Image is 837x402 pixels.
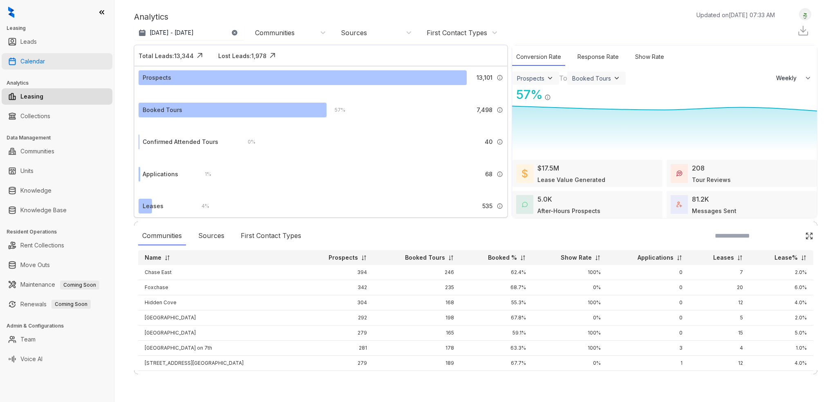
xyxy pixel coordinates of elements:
[689,310,750,326] td: 5
[2,351,112,367] li: Voice AI
[512,48,565,66] div: Conversion Rate
[20,296,91,312] a: RenewalsComing Soon
[676,171,682,176] img: TourReviews
[713,254,734,262] p: Leases
[595,255,601,261] img: sorting
[2,182,112,199] li: Knowledge
[689,295,750,310] td: 12
[689,371,750,386] td: 20
[750,326,813,341] td: 5.0%
[374,265,461,280] td: 246
[692,207,736,215] div: Messages Sent
[150,29,194,37] p: [DATE] - [DATE]
[497,203,503,209] img: Info
[482,202,492,211] span: 535
[676,202,682,207] img: TotalFum
[301,295,373,310] td: 304
[218,52,266,60] div: Lost Leads: 1,978
[533,295,607,310] td: 100%
[572,75,611,82] div: Booked Tours
[301,326,373,341] td: 279
[750,310,813,326] td: 2.0%
[193,202,209,211] div: 4 %
[520,255,526,261] img: sorting
[692,175,731,184] div: Tour Reviews
[631,48,668,66] div: Show Rate
[488,254,517,262] p: Booked %
[689,341,750,356] td: 4
[301,265,373,280] td: 394
[143,106,182,115] div: Booked Tours
[7,322,114,330] h3: Admin & Configurations
[533,265,607,280] td: 100%
[164,255,170,261] img: sorting
[7,228,114,236] h3: Resident Operations
[145,254,161,262] p: Name
[546,74,554,82] img: ViewFilterArrow
[537,175,605,184] div: Lease Value Generated
[2,163,112,179] li: Units
[374,280,461,295] td: 235
[613,74,621,82] img: ViewFilterArrow
[607,341,689,356] td: 3
[374,371,461,386] td: 174
[607,295,689,310] td: 0
[301,310,373,326] td: 292
[20,257,50,273] a: Move Outs
[138,265,301,280] td: Chase East
[692,163,705,173] div: 208
[7,25,114,32] h3: Leasing
[676,255,683,261] img: sorting
[497,171,503,177] img: Info
[607,265,689,280] td: 0
[8,7,14,18] img: logo
[607,371,689,386] td: 1
[20,143,54,159] a: Communities
[461,280,533,295] td: 68.7%
[2,296,112,312] li: Renewals
[573,48,623,66] div: Response Rate
[20,163,34,179] a: Units
[689,280,750,295] td: 20
[533,356,607,371] td: 0%
[561,254,592,262] p: Show Rate
[692,194,709,204] div: 81.2K
[544,94,551,101] img: Info
[20,237,64,254] a: Rent Collections
[255,28,295,37] div: Communities
[497,74,503,81] img: Info
[134,11,168,23] p: Analytics
[551,87,563,99] img: Click Icon
[239,137,255,146] div: 0 %
[537,194,552,204] div: 5.0K
[20,88,43,105] a: Leasing
[341,28,367,37] div: Sources
[607,356,689,371] td: 1
[134,25,244,40] button: [DATE] - [DATE]
[2,257,112,273] li: Move Outs
[138,341,301,356] td: [GEOGRAPHIC_DATA] on 7th
[522,202,528,208] img: AfterHoursConversations
[737,255,743,261] img: sorting
[801,255,807,261] img: sorting
[301,356,373,371] td: 279
[194,49,206,62] img: Click Icon
[537,163,559,173] div: $17.5M
[497,139,503,145] img: Info
[477,106,492,115] span: 7,498
[138,310,301,326] td: [GEOGRAPHIC_DATA]
[361,255,367,261] img: sorting
[138,295,301,310] td: Hidden Cove
[2,88,112,105] li: Leasing
[533,326,607,341] td: 100%
[485,137,492,146] span: 40
[143,170,178,179] div: Applications
[638,254,674,262] p: Applications
[20,351,43,367] a: Voice AI
[533,280,607,295] td: 0%
[138,326,301,341] td: [GEOGRAPHIC_DATA]
[497,107,503,113] img: Info
[607,326,689,341] td: 0
[2,276,112,293] li: Maintenance
[138,227,186,245] div: Communities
